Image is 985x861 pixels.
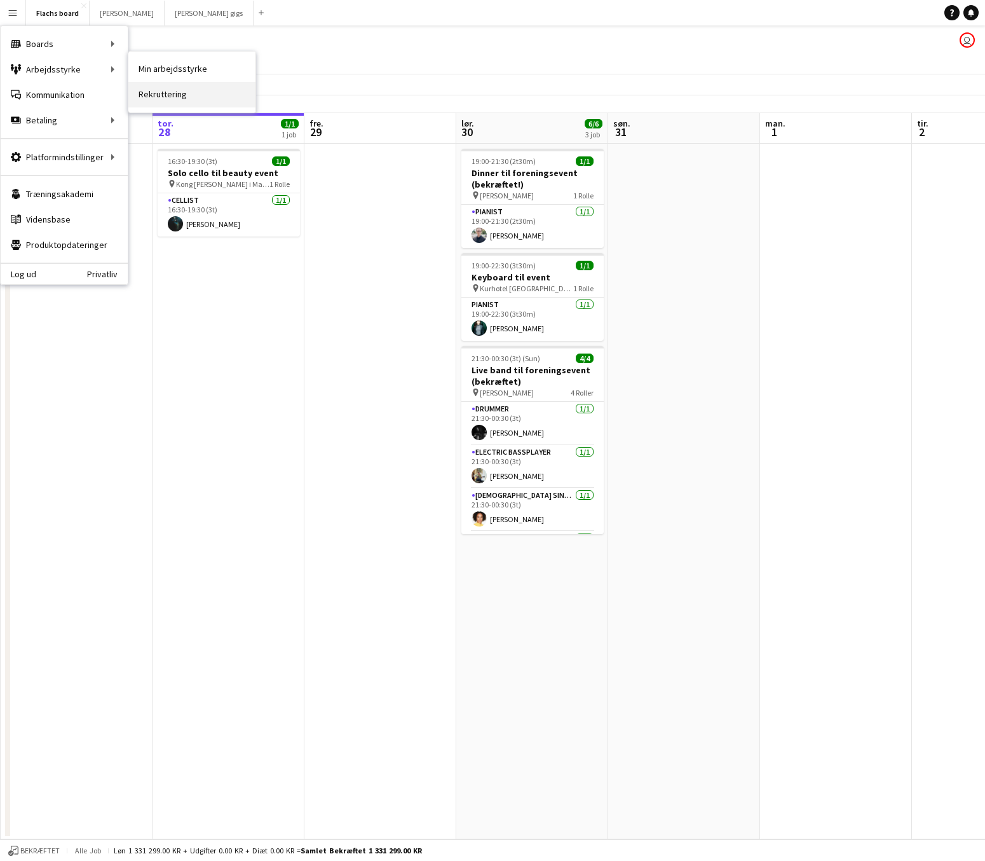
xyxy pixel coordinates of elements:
[158,193,300,237] app-card-role: Cellist1/116:30-19:30 (3t)[PERSON_NAME]
[585,130,602,139] div: 3 job
[480,284,573,293] span: Kurhotel [GEOGRAPHIC_DATA]
[87,269,128,279] a: Privatliv
[156,125,173,139] span: 28
[571,388,594,397] span: 4 Roller
[301,846,422,855] span: Samlet bekræftet 1 331 299.00 KR
[72,846,103,855] span: Alle job
[461,346,604,534] app-job-card: 21:30-00:30 (3t) (Sun)4/4Live band til foreningsevent (bekræftet) [PERSON_NAME]4 RollerDrummer1/1...
[1,144,128,170] div: Platformindstillinger
[1,31,128,57] div: Boards
[272,156,290,166] span: 1/1
[1,57,128,82] div: Arbejdsstyrke
[1,207,128,232] a: Vidensbase
[461,167,604,190] h3: Dinner til foreningsevent (bekræftet!)
[472,261,536,270] span: 19:00-22:30 (3t30m)
[282,130,298,139] div: 1 job
[472,156,536,166] span: 19:00-21:30 (2t30m)
[585,119,602,128] span: 6/6
[1,181,128,207] a: Træningsakademi
[461,402,604,445] app-card-role: Drummer1/121:30-00:30 (3t)[PERSON_NAME]
[611,125,630,139] span: 31
[128,57,255,82] a: Min arbejdsstyrke
[573,284,594,293] span: 1 Rolle
[461,298,604,341] app-card-role: Pianist1/119:00-22:30 (3t30m)[PERSON_NAME]
[176,179,269,189] span: Kong [PERSON_NAME] i Magasin på Kongens Nytorv
[576,261,594,270] span: 1/1
[576,354,594,363] span: 4/4
[576,156,594,166] span: 1/1
[26,1,90,25] button: Flachs board
[480,191,534,200] span: [PERSON_NAME]
[461,118,474,129] span: lør.
[158,118,173,129] span: tor.
[1,82,128,107] a: Kommunikation
[1,232,128,258] a: Produktopdateringer
[461,364,604,387] h3: Live band til foreningsevent (bekræftet)
[269,179,290,189] span: 1 Rolle
[168,156,217,166] span: 16:30-19:30 (3t)
[763,125,785,139] span: 1
[480,388,534,397] span: [PERSON_NAME]
[90,1,165,25] button: [PERSON_NAME]
[960,32,975,48] app-user-avatar: Frederik Flach
[158,167,300,179] h3: Solo cello til beauty event
[613,118,630,129] span: søn.
[461,445,604,488] app-card-role: Electric Bassplayer1/121:30-00:30 (3t)[PERSON_NAME]
[1,107,128,133] div: Betaling
[158,149,300,237] app-job-card: 16:30-19:30 (3t)1/1Solo cello til beauty event Kong [PERSON_NAME] i Magasin på Kongens Nytorv1 Ro...
[1,269,36,279] a: Log ud
[765,118,785,129] span: man.
[309,118,323,129] span: fre.
[472,354,540,363] span: 21:30-00:30 (3t) (Sun)
[165,1,254,25] button: [PERSON_NAME] gigs
[461,205,604,248] app-card-role: Pianist1/119:00-21:30 (2t30m)[PERSON_NAME]
[917,118,928,129] span: tir.
[128,82,255,107] a: Rekruttering
[461,253,604,341] app-job-card: 19:00-22:30 (3t30m)1/1Keyboard til event Kurhotel [GEOGRAPHIC_DATA]1 RollePianist1/119:00-22:30 (...
[915,125,928,139] span: 2
[459,125,474,139] span: 30
[6,844,62,858] button: Bekræftet
[308,125,323,139] span: 29
[573,191,594,200] span: 1 Rolle
[461,272,604,283] h3: Keyboard til event
[20,846,60,855] span: Bekræftet
[461,488,604,532] app-card-role: [DEMOGRAPHIC_DATA] Singer1/121:30-00:30 (3t)[PERSON_NAME]
[281,119,299,128] span: 1/1
[461,532,604,575] app-card-role: Guitarist1/1
[461,149,604,248] app-job-card: 19:00-21:30 (2t30m)1/1Dinner til foreningsevent (bekræftet!) [PERSON_NAME]1 RollePianist1/119:00-...
[114,846,422,855] div: Løn 1 331 299.00 KR + Udgifter 0.00 KR + Diæt 0.00 KR =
